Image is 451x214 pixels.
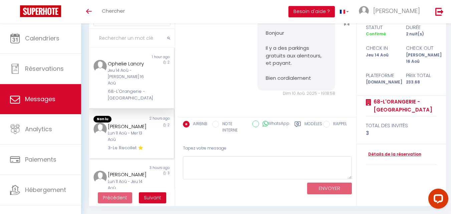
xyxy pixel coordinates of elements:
span: Non lu [93,116,111,123]
span: Messages [25,95,55,103]
div: Prix total [401,71,441,79]
img: ... [93,123,107,136]
div: durée [401,23,441,31]
div: [DOMAIN_NAME] [361,79,401,85]
button: Next [139,192,166,204]
a: Détails de la réservation [366,151,421,158]
span: Suivant [144,194,161,201]
span: Analytics [25,125,52,133]
button: Besoin d'aide ? [288,6,335,17]
span: 2 [168,60,170,65]
div: Dim 10 Aoû. 2025 - 19:18:58 [257,90,335,97]
span: Confirmé [366,31,386,37]
img: logout [435,7,444,16]
div: Jeu 14 Aoû [361,52,401,65]
pre: Bonjour Il y a des parkings gratuits aux alentours, et payant. Bien cordialement [266,29,327,82]
a: 68-L'Orangerie - [GEOGRAPHIC_DATA] [371,98,437,114]
div: 1 hour ago [132,54,174,60]
div: 3-Le Recollet ⭐️ [108,145,149,151]
div: Tapez votre message [183,140,352,157]
label: Modèles [304,121,322,135]
img: ... [93,171,107,184]
div: 68-L'Orangerie - [GEOGRAPHIC_DATA] [108,88,149,102]
div: 2 nuit(s) [401,31,441,37]
div: [PERSON_NAME] [108,123,149,131]
div: [PERSON_NAME] [108,171,149,179]
div: check out [401,44,441,52]
img: ... [344,21,350,27]
div: Ophelie Lancry [108,60,149,68]
div: Lun 11 Aoû - Mer 13 Aoû [108,130,149,143]
div: 2 hours ago [132,116,174,123]
label: AIRBNB [190,121,207,128]
div: 233.68 [401,79,441,85]
iframe: LiveChat chat widget [423,186,451,214]
span: Chercher [102,7,125,14]
div: 3 hours ago [132,165,174,171]
div: Plateforme [361,71,401,79]
input: Rechercher un mot clé [89,29,175,48]
div: check in [361,44,401,52]
span: 3 [168,171,170,176]
img: Super Booking [20,5,61,17]
label: RAPPEL [330,121,347,128]
div: Jeu 14 Aoû - [PERSON_NAME] 16 Aoû [108,67,149,86]
button: ENVOYER [307,183,352,194]
span: Réservations [25,64,64,73]
div: total des invités [366,122,437,130]
span: [PERSON_NAME] [373,7,420,15]
div: Lun 11 Aoû - Jeu 14 Aoû [108,179,149,191]
span: Calendriers [25,34,59,42]
div: 3 [366,129,437,137]
label: NOTE INTERNE [219,121,247,134]
div: [PERSON_NAME] 16 Aoû [401,52,441,65]
label: WhatsApp [259,121,289,128]
div: statut [361,23,401,31]
span: Hébergement [25,186,66,194]
span: 2 [168,123,170,128]
button: Previous [98,192,132,204]
span: Paiements [25,155,56,164]
img: ... [93,60,107,73]
img: ... [359,6,369,16]
span: Précédent [103,194,127,201]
